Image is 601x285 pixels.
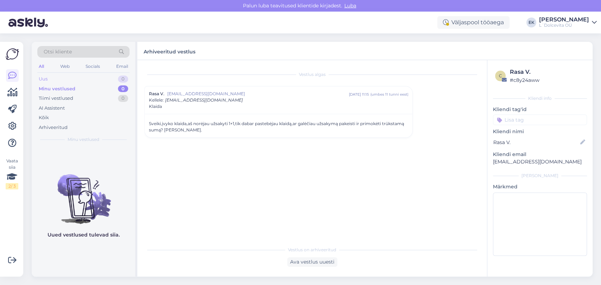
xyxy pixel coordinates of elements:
[39,105,65,112] div: AI Assistent
[39,95,73,102] div: Tiimi vestlused
[118,76,128,83] div: 0
[84,62,101,71] div: Socials
[493,173,587,179] div: [PERSON_NAME]
[39,85,75,92] div: Minu vestlused
[44,48,72,56] span: Otsi kliente
[59,62,71,71] div: Web
[493,106,587,113] p: Kliendi tag'id
[539,17,597,28] a: [PERSON_NAME]L´Dolcevita OÜ
[539,22,589,28] div: L´Dolcevita OÜ
[68,136,99,143] span: Minu vestlused
[493,158,587,166] p: [EMAIL_ADDRESS][DOMAIN_NAME]
[493,151,587,158] p: Kliendi email
[539,17,589,22] div: [PERSON_NAME]
[6,47,19,61] img: Askly Logo
[510,76,585,84] div: # c8y24aww
[342,2,358,9] span: Luba
[493,183,587,190] p: Märkmed
[149,103,162,110] span: Klaida
[118,85,128,92] div: 0
[526,18,536,27] div: EK
[144,71,480,78] div: Vestlus algas
[149,91,164,97] span: Rasa V.
[149,121,408,133] div: Sveiki,įvyko klaida,aš norėjau užsakyti 1+1,tik dabar pastebėjau klaidą,ar galėčiau užsakymą pake...
[370,92,408,97] div: ( umbes 11 tunni eest )
[37,62,45,71] div: All
[149,97,164,103] span: Kellele :
[510,68,585,76] div: Rasa V.
[48,231,120,239] p: Uued vestlused tulevad siia.
[144,46,195,56] label: Arhiveeritud vestlus
[39,76,48,83] div: Uus
[493,115,587,125] input: Lisa tag
[288,247,336,253] span: Vestlus on arhiveeritud
[167,91,349,97] span: [EMAIL_ADDRESS][DOMAIN_NAME]
[115,62,130,71] div: Email
[437,16,509,29] div: Väljaspool tööaega
[287,257,337,267] div: Ava vestlus uuesti
[493,138,579,146] input: Lisa nimi
[6,158,18,189] div: Vaata siia
[32,162,135,225] img: No chats
[39,124,68,131] div: Arhiveeritud
[6,183,18,189] div: 2 / 3
[165,97,243,103] span: [EMAIL_ADDRESS][DOMAIN_NAME]
[39,114,49,121] div: Kõik
[499,73,502,78] span: c
[493,95,587,102] div: Kliendi info
[493,128,587,135] p: Kliendi nimi
[118,95,128,102] div: 0
[349,92,369,97] div: [DATE] 11:15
